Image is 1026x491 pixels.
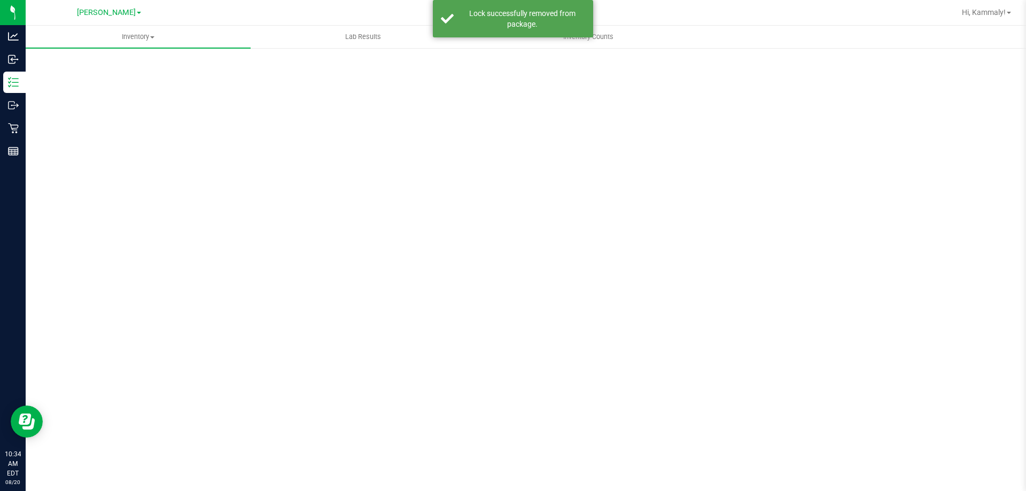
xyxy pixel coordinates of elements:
iframe: Resource center [11,406,43,438]
inline-svg: Inbound [8,54,19,65]
inline-svg: Retail [8,123,19,134]
inline-svg: Reports [8,146,19,157]
p: 08/20 [5,478,21,486]
span: Inventory [26,32,251,42]
inline-svg: Inventory [8,77,19,88]
div: Lock successfully removed from package. [460,8,585,29]
a: Inventory [26,26,251,48]
span: Lab Results [331,32,395,42]
a: Lab Results [251,26,476,48]
span: Hi, Kammaly! [962,8,1006,17]
p: 10:34 AM EDT [5,449,21,478]
inline-svg: Outbound [8,100,19,111]
span: [PERSON_NAME] [77,8,136,17]
inline-svg: Analytics [8,31,19,42]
